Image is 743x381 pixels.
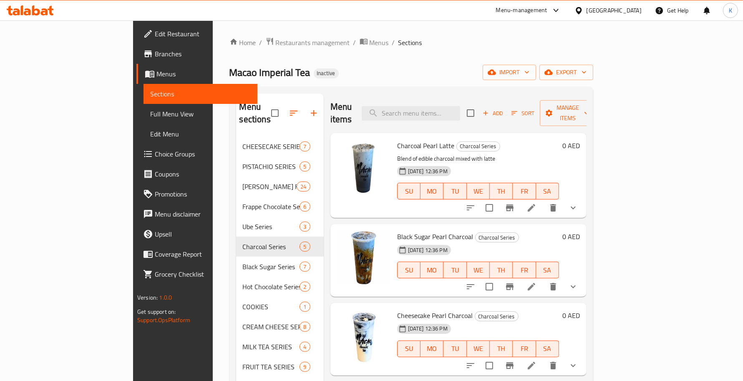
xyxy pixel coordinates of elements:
div: CREAM CHEESE SERIES [243,322,300,332]
span: Charcoal Series [476,233,519,242]
span: Select section [462,104,479,122]
span: Menus [370,38,389,48]
span: Hot Chocolate Series [243,282,300,292]
div: items [300,141,310,151]
h6: 0 AED [562,140,580,151]
div: Pinoy's Favorite Items [243,182,297,192]
span: K [729,6,732,15]
span: Charcoal Pearl Latte [397,139,455,152]
span: Add item [479,107,506,120]
button: delete [543,356,563,376]
a: Promotions [136,184,257,204]
a: Edit menu item [526,203,536,213]
svg: Show Choices [568,203,578,213]
button: TH [490,262,513,278]
span: Inactive [314,70,339,77]
button: import [483,65,536,80]
button: FR [513,262,536,278]
svg: Show Choices [568,361,578,371]
span: TH [493,185,509,197]
span: 5 [300,163,310,171]
a: Edit menu item [526,282,536,292]
span: Add [481,108,504,118]
div: Frappe Chocolate Series6 [236,197,324,217]
span: FR [516,264,532,276]
button: Branch-specific-item [500,277,520,297]
img: Charcoal Pearl Latte [337,140,390,193]
span: 5 [300,243,310,251]
div: Charcoal Series5 [236,237,324,257]
span: FRUIT TEA SERIES [243,362,300,372]
span: SU [401,185,417,197]
button: Add [479,107,506,120]
span: Cheesecake Pearl Charcoal [397,309,473,322]
span: 1.0.0 [159,292,172,303]
h2: Menu items [330,101,352,126]
div: COOKIES1 [236,297,324,317]
div: Charcoal Series [456,141,500,151]
span: MO [424,343,440,355]
button: SA [536,262,559,278]
span: Sort items [506,107,540,120]
span: Edit Restaurant [155,29,250,39]
a: Upsell [136,224,257,244]
span: Sections [398,38,422,48]
button: sort-choices [461,356,481,376]
div: CHEESECAKE SERIES7 [236,136,324,156]
button: FR [513,341,536,357]
span: Charcoal Series [243,242,300,252]
div: items [300,242,310,252]
span: Choice Groups [155,149,250,159]
span: Promotions [155,189,250,199]
div: Charcoal Series [475,311,519,321]
span: MO [424,185,440,197]
span: Sort sections [284,103,304,123]
input: search [362,106,460,121]
nav: breadcrumb [229,37,593,48]
button: TU [443,183,466,199]
button: show more [563,277,583,297]
span: Coverage Report [155,249,250,259]
span: 7 [300,143,310,151]
div: items [300,362,310,372]
button: TH [490,341,513,357]
span: TU [447,264,463,276]
div: MILK TEA SERIES [243,342,300,352]
button: SA [536,183,559,199]
div: items [300,262,310,272]
span: PISTACHIO SERIES [243,161,300,172]
img: Cheesecake Pearl Charcoal [337,310,390,363]
a: Menus [136,64,257,84]
a: Sections [144,84,257,104]
div: items [297,182,310,192]
span: SA [539,264,556,276]
div: CREAM CHEESE SERIES8 [236,317,324,337]
a: Coverage Report [136,244,257,264]
a: Edit Restaurant [136,24,257,44]
button: SU [397,183,421,199]
span: 6 [300,203,310,211]
div: items [300,342,310,352]
span: Sort [511,108,534,118]
span: Manage items [547,103,589,124]
button: show more [563,356,583,376]
button: Sort [509,107,536,120]
button: WE [467,183,490,199]
a: Restaurants management [266,37,350,48]
span: Menus [156,69,250,79]
svg: Show Choices [568,282,578,292]
span: 4 [300,343,310,351]
li: / [392,38,395,48]
span: 3 [300,223,310,231]
span: [PERSON_NAME] Favorite Items [243,182,297,192]
span: CHEESECAKE SERIES [243,141,300,151]
button: TU [443,262,466,278]
span: Version: [137,292,158,303]
span: FR [516,185,532,197]
button: MO [421,183,443,199]
button: sort-choices [461,277,481,297]
span: MO [424,264,440,276]
span: WE [470,343,486,355]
